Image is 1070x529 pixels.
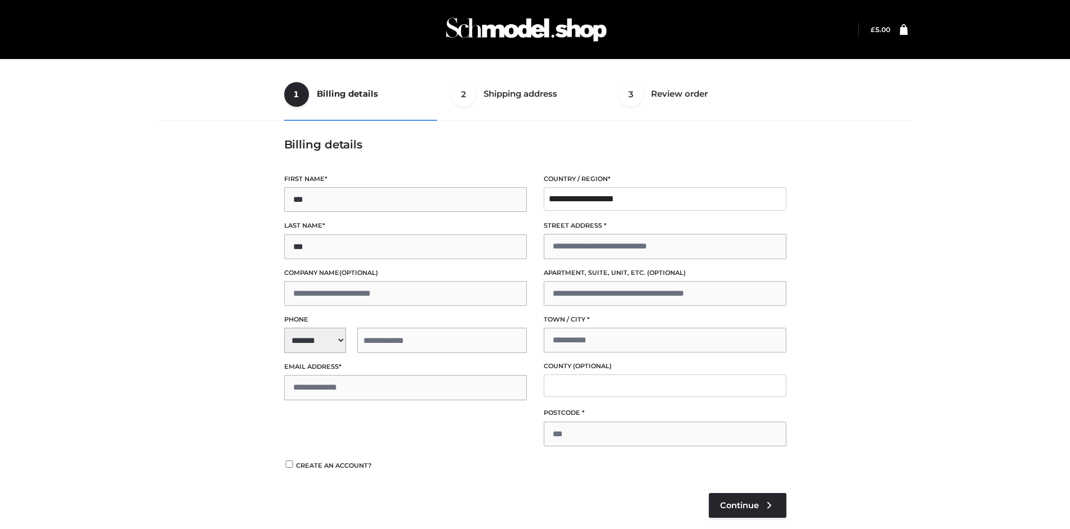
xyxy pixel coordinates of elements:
[442,7,611,52] img: Schmodel Admin 964
[871,25,875,34] span: £
[284,268,527,278] label: Company name
[296,462,372,469] span: Create an account?
[871,25,890,34] a: £5.00
[720,500,759,510] span: Continue
[284,361,527,372] label: Email address
[284,460,294,468] input: Create an account?
[544,408,786,418] label: Postcode
[339,269,378,277] span: (optional)
[544,314,786,325] label: Town / City
[544,174,786,184] label: Country / Region
[544,268,786,278] label: Apartment, suite, unit, etc.
[284,220,527,231] label: Last name
[871,25,890,34] bdi: 5.00
[647,269,686,277] span: (optional)
[284,174,527,184] label: First name
[544,361,786,372] label: County
[284,314,527,325] label: Phone
[573,362,612,370] span: (optional)
[709,493,786,518] a: Continue
[284,138,786,151] h3: Billing details
[544,220,786,231] label: Street address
